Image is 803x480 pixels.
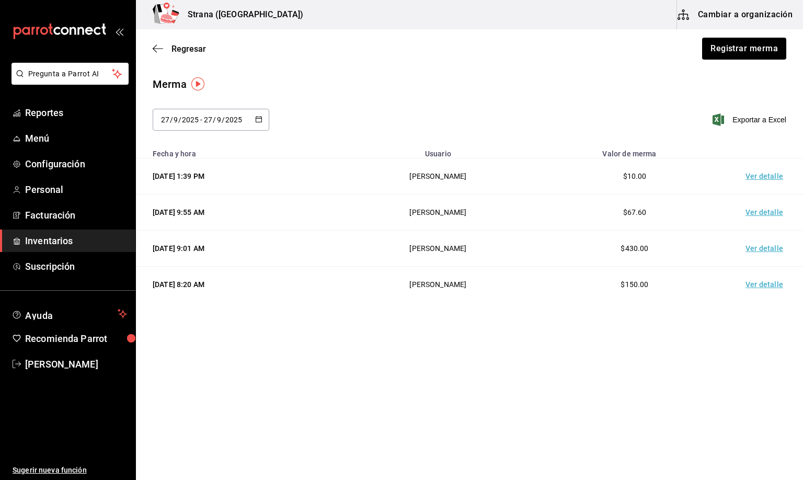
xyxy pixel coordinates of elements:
[153,207,324,218] div: [DATE] 9:55 AM
[225,116,243,124] input: Year
[115,27,123,36] button: open_drawer_menu
[170,116,173,124] span: /
[25,307,113,320] span: Ayuda
[621,244,648,253] span: $430.00
[337,231,540,267] td: [PERSON_NAME]
[222,116,225,124] span: /
[25,106,127,120] span: Reportes
[171,44,206,54] span: Regresar
[153,171,324,181] div: [DATE] 1:39 PM
[173,116,178,124] input: Month
[337,143,540,158] th: Usuario
[25,332,127,346] span: Recomienda Parrot
[203,116,213,124] input: Day
[540,143,730,158] th: Valor de merma
[702,38,786,60] button: Registrar merma
[153,243,324,254] div: [DATE] 9:01 AM
[153,76,187,92] div: Merma
[25,259,127,273] span: Suscripción
[200,116,202,124] span: -
[28,68,112,79] span: Pregunta a Parrot AI
[12,63,129,85] button: Pregunta a Parrot AI
[25,234,127,248] span: Inventarios
[621,280,648,289] span: $150.00
[25,208,127,222] span: Facturación
[623,208,647,216] span: $67.60
[730,195,803,231] td: Ver detalle
[178,116,181,124] span: /
[181,116,199,124] input: Year
[337,267,540,303] td: [PERSON_NAME]
[136,143,337,158] th: Fecha y hora
[179,8,303,21] h3: Strana ([GEOGRAPHIC_DATA])
[337,195,540,231] td: [PERSON_NAME]
[25,182,127,197] span: Personal
[153,44,206,54] button: Regresar
[25,157,127,171] span: Configuración
[730,158,803,195] td: Ver detalle
[25,357,127,371] span: [PERSON_NAME]
[715,113,786,126] button: Exportar a Excel
[7,76,129,87] a: Pregunta a Parrot AI
[191,77,204,90] img: Tooltip marker
[337,158,540,195] td: [PERSON_NAME]
[730,231,803,267] td: Ver detalle
[160,116,170,124] input: Day
[13,465,127,476] span: Sugerir nueva función
[25,131,127,145] span: Menú
[216,116,222,124] input: Month
[213,116,216,124] span: /
[730,267,803,303] td: Ver detalle
[153,279,324,290] div: [DATE] 8:20 AM
[623,172,647,180] span: $10.00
